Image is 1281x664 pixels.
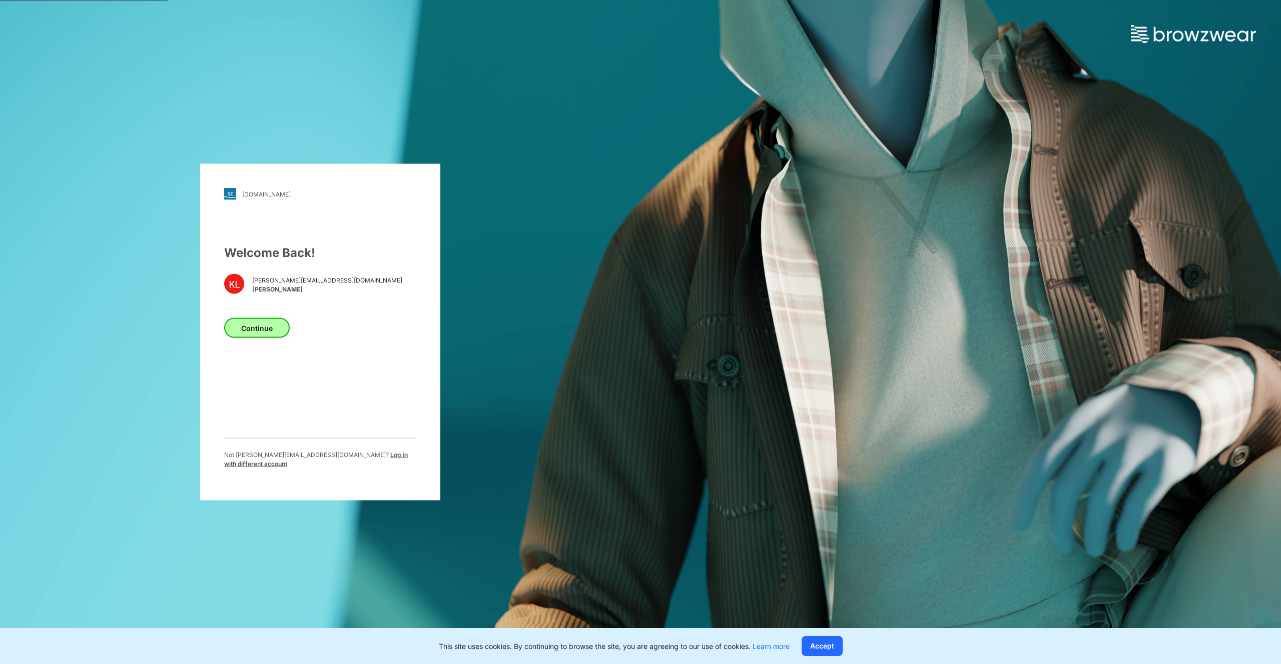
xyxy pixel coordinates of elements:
div: [DOMAIN_NAME] [242,190,291,197]
div: KL [224,274,244,294]
p: Not [PERSON_NAME][EMAIL_ADDRESS][DOMAIN_NAME] ? [224,450,416,468]
button: Continue [224,318,290,338]
span: [PERSON_NAME][EMAIL_ADDRESS][DOMAIN_NAME] [252,275,402,284]
div: Welcome Back! [224,244,416,262]
a: Learn more [753,642,790,650]
a: [DOMAIN_NAME] [224,188,416,200]
img: stylezone-logo.562084cfcfab977791bfbf7441f1a819.svg [224,188,236,200]
span: [PERSON_NAME] [252,284,402,293]
img: browzwear-logo.e42bd6dac1945053ebaf764b6aa21510.svg [1131,25,1256,43]
p: This site uses cookies. By continuing to browse the site, you are agreeing to our use of cookies. [439,641,790,651]
button: Accept [802,636,843,656]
